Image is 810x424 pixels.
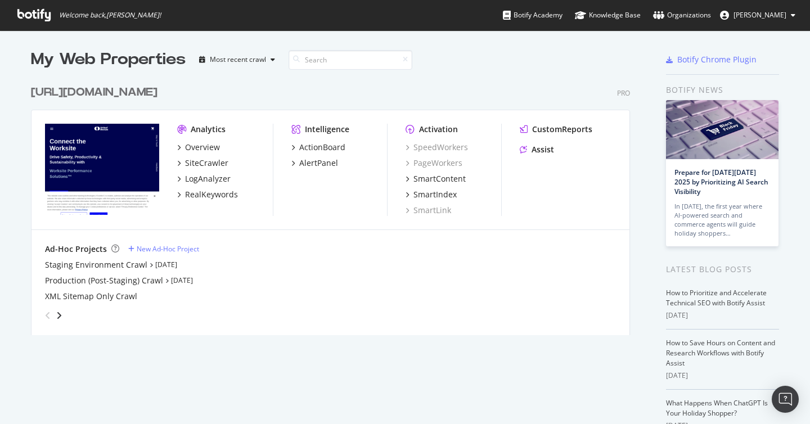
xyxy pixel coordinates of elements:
div: New Ad-Hoc Project [137,244,199,254]
div: [DATE] [666,371,779,381]
a: SiteCrawler [177,157,228,169]
div: CustomReports [532,124,592,135]
img: Prepare for Black Friday 2025 by Prioritizing AI Search Visibility [666,100,778,159]
input: Search [289,50,412,70]
div: ActionBoard [299,142,345,153]
div: Assist [532,144,554,155]
div: Activation [419,124,458,135]
a: Botify Chrome Plugin [666,54,757,65]
a: ActionBoard [291,142,345,153]
a: [DATE] [155,260,177,269]
div: SiteCrawler [185,157,228,169]
img: https://www.unitedrentals.com/ [45,124,159,215]
a: Production (Post-Staging) Crawl [45,275,163,286]
button: [PERSON_NAME] [711,6,804,24]
span: Lauren Hipp [733,10,786,20]
div: SmartContent [413,173,466,184]
div: Botify Chrome Plugin [677,54,757,65]
div: Latest Blog Posts [666,263,779,276]
div: Overview [185,142,220,153]
a: LogAnalyzer [177,173,231,184]
a: How to Prioritize and Accelerate Technical SEO with Botify Assist [666,288,767,308]
div: Knowledge Base [575,10,641,21]
button: Most recent crawl [195,51,280,69]
div: RealKeywords [185,189,238,200]
a: New Ad-Hoc Project [128,244,199,254]
div: Botify Academy [503,10,562,21]
a: [URL][DOMAIN_NAME] [31,84,162,101]
div: Pro [617,88,630,98]
div: My Web Properties [31,48,186,71]
div: [DATE] [666,310,779,321]
a: Overview [177,142,220,153]
a: SmartLink [406,205,451,216]
div: Most recent crawl [210,56,266,63]
a: Prepare for [DATE][DATE] 2025 by Prioritizing AI Search Visibility [674,168,768,196]
div: grid [31,71,639,335]
a: How to Save Hours on Content and Research Workflows with Botify Assist [666,338,775,368]
div: In [DATE], the first year where AI-powered search and commerce agents will guide holiday shoppers… [674,202,770,238]
div: Analytics [191,124,226,135]
div: Open Intercom Messenger [772,386,799,413]
div: [URL][DOMAIN_NAME] [31,84,157,101]
a: What Happens When ChatGPT Is Your Holiday Shopper? [666,398,768,418]
div: Ad-Hoc Projects [45,243,107,255]
a: Assist [520,144,554,155]
div: angle-right [55,310,63,321]
div: SmartIndex [413,189,457,200]
div: Organizations [653,10,711,21]
div: Intelligence [305,124,349,135]
a: Staging Environment Crawl [45,259,147,270]
a: SpeedWorkers [406,142,468,153]
div: angle-left [40,306,55,324]
a: SmartIndex [406,189,457,200]
div: AlertPanel [299,157,338,169]
div: Botify news [666,84,779,96]
a: RealKeywords [177,189,238,200]
a: CustomReports [520,124,592,135]
div: LogAnalyzer [185,173,231,184]
a: XML Sitemap Only Crawl [45,291,137,302]
a: AlertPanel [291,157,338,169]
span: Welcome back, [PERSON_NAME] ! [59,11,161,20]
a: [DATE] [171,276,193,285]
a: SmartContent [406,173,466,184]
a: PageWorkers [406,157,462,169]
